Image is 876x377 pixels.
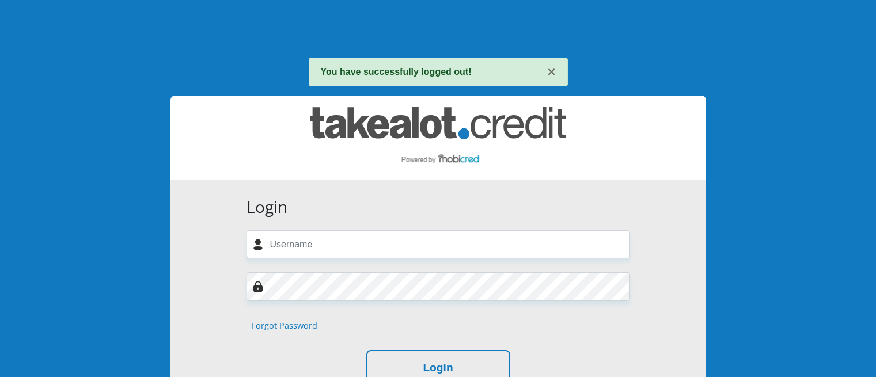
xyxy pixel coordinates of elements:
[252,319,317,332] a: Forgot Password
[547,65,555,79] button: ×
[247,197,630,217] h3: Login
[252,239,264,250] img: user-icon image
[310,107,566,169] img: takealot_credit logo
[321,67,472,77] strong: You have successfully logged out!
[247,230,630,258] input: Username
[252,281,264,292] img: Image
